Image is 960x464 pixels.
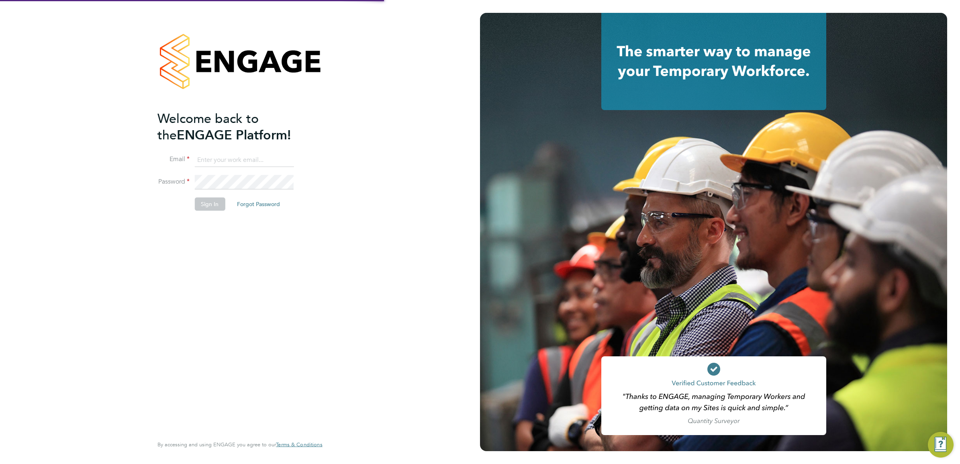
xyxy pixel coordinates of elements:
button: Forgot Password [231,198,286,211]
label: Email [157,155,190,164]
label: Password [157,178,190,186]
a: Terms & Conditions [276,442,322,448]
button: Sign In [194,198,225,211]
span: By accessing and using ENGAGE you agree to our [157,441,322,448]
span: Welcome back to the [157,110,259,143]
input: Enter your work email... [194,153,294,167]
button: Engage Resource Center [928,432,954,458]
h2: ENGAGE Platform! [157,110,314,143]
